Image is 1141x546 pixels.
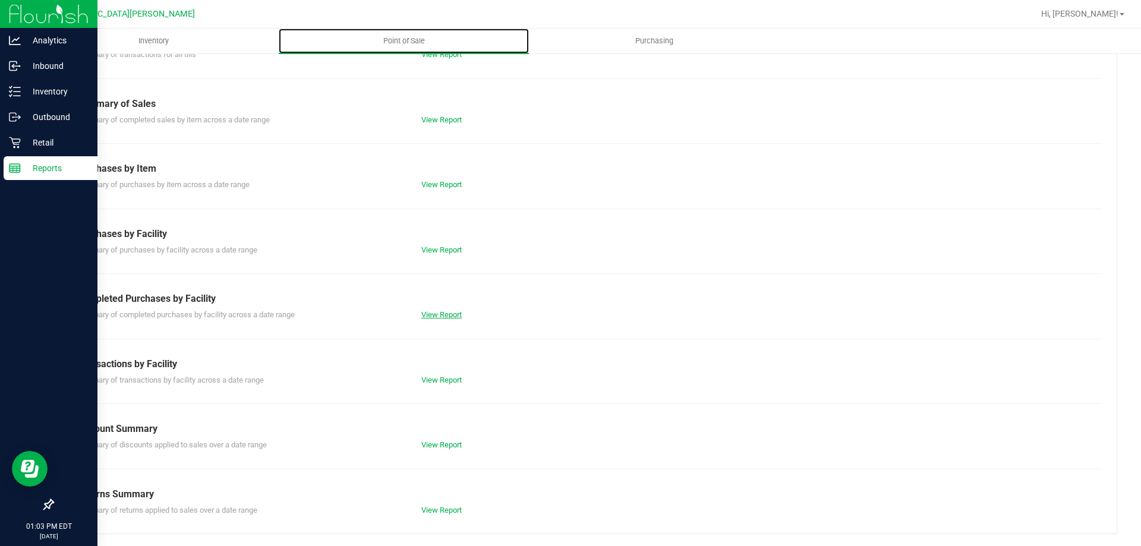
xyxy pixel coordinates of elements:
[279,29,529,53] a: Point of Sale
[529,29,779,53] a: Purchasing
[421,440,462,449] a: View Report
[29,29,279,53] a: Inventory
[21,59,92,73] p: Inbound
[77,97,1093,111] div: Summary of Sales
[77,162,1093,176] div: Purchases by Item
[9,86,21,97] inline-svg: Inventory
[9,137,21,149] inline-svg: Retail
[9,162,21,174] inline-svg: Reports
[5,532,92,541] p: [DATE]
[9,111,21,123] inline-svg: Outbound
[421,245,462,254] a: View Report
[421,115,462,124] a: View Report
[9,34,21,46] inline-svg: Analytics
[77,245,257,254] span: Summary of purchases by facility across a date range
[122,36,185,46] span: Inventory
[21,33,92,48] p: Analytics
[5,521,92,532] p: 01:03 PM EDT
[77,375,264,384] span: Summary of transactions by facility across a date range
[421,50,462,59] a: View Report
[77,180,250,189] span: Summary of purchases by item across a date range
[21,135,92,150] p: Retail
[421,375,462,384] a: View Report
[77,310,295,319] span: Summary of completed purchases by facility across a date range
[77,506,257,515] span: Summary of returns applied to sales over a date range
[77,292,1093,306] div: Completed Purchases by Facility
[21,110,92,124] p: Outbound
[48,9,195,19] span: [GEOGRAPHIC_DATA][PERSON_NAME]
[12,451,48,487] iframe: Resource center
[367,36,441,46] span: Point of Sale
[421,310,462,319] a: View Report
[421,506,462,515] a: View Report
[9,60,21,72] inline-svg: Inbound
[1041,9,1118,18] span: Hi, [PERSON_NAME]!
[77,115,270,124] span: Summary of completed sales by item across a date range
[21,161,92,175] p: Reports
[619,36,689,46] span: Purchasing
[421,180,462,189] a: View Report
[77,440,267,449] span: Summary of discounts applied to sales over a date range
[21,84,92,99] p: Inventory
[77,422,1093,436] div: Discount Summary
[77,487,1093,501] div: Returns Summary
[77,50,196,59] span: Summary of transactions for all tills
[77,357,1093,371] div: Transactions by Facility
[77,227,1093,241] div: Purchases by Facility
